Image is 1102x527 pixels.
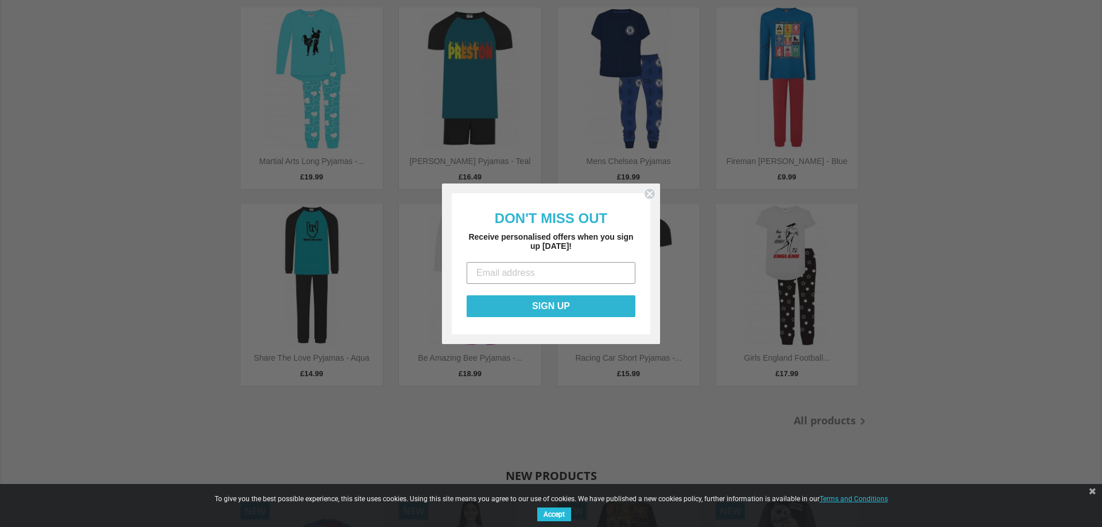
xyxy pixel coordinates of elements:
[820,491,888,506] a: Terms and Conditions
[467,262,635,284] input: Email address
[495,210,607,226] span: DON'T MISS OUT
[468,232,633,251] span: Receive personalised offers when you sign up [DATE]!
[207,495,895,524] div: To give you the best possible experience, this site uses cookies. Using this site means you agree...
[644,188,655,200] button: Close dialog
[537,508,571,521] button: Accept
[467,295,635,317] button: SIGN UP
